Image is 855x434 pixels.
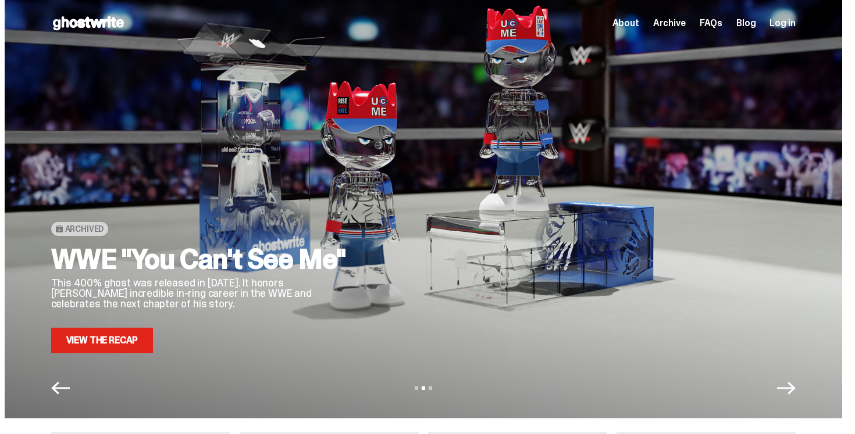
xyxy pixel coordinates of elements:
[51,328,154,353] a: View the Recap
[65,224,104,234] span: Archived
[429,386,432,390] button: View slide 3
[51,278,354,309] p: This 400% ghost was released in [DATE]. It honors [PERSON_NAME] incredible in-ring career in the ...
[736,19,756,28] a: Blog
[769,19,795,28] a: Log in
[653,19,686,28] a: Archive
[612,19,639,28] a: About
[51,379,70,397] button: Previous
[415,386,418,390] button: View slide 1
[51,245,354,273] h2: WWE "You Can't See Me"
[422,386,425,390] button: View slide 2
[777,379,796,397] button: Next
[700,19,722,28] a: FAQs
